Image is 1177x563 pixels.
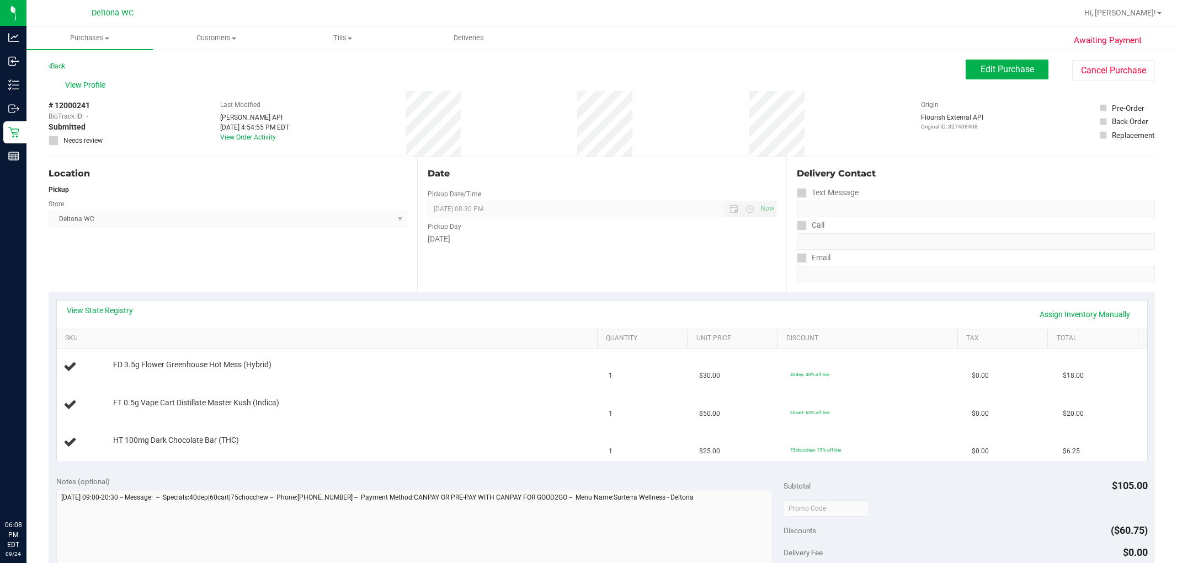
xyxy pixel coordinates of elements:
[56,477,110,486] span: Notes (optional)
[606,334,683,343] a: Quantity
[49,100,90,111] span: # 12000241
[921,122,983,131] p: Original ID: 327408408
[790,410,829,415] span: 60cart: 60% off line
[5,520,22,550] p: 06:08 PM EDT
[797,201,1155,217] input: Format: (999) 999-9999
[696,334,774,343] a: Unit Price
[153,26,279,50] a: Customers
[797,185,859,201] label: Text Message
[8,103,19,114] inline-svg: Outbound
[8,151,19,162] inline-svg: Reports
[797,167,1155,180] div: Delivery Contact
[1057,334,1134,343] a: Total
[1112,130,1154,141] div: Replacement
[428,233,776,245] div: [DATE]
[699,446,720,457] span: $25.00
[1074,34,1142,47] span: Awaiting Payment
[1111,524,1148,536] span: ($60.75)
[784,548,823,557] span: Delivery Fee
[699,409,720,419] span: $50.00
[406,26,532,50] a: Deliveries
[49,186,69,194] strong: Pickup
[8,56,19,67] inline-svg: Inbound
[797,217,824,233] label: Call
[428,189,481,199] label: Pickup Date/Time
[49,167,407,180] div: Location
[1123,546,1148,558] span: $0.00
[609,371,613,381] span: 1
[972,446,989,457] span: $0.00
[699,371,720,381] span: $30.00
[972,409,989,419] span: $0.00
[26,33,153,43] span: Purchases
[92,8,134,18] span: Deltona WC
[5,550,22,558] p: 09/24
[49,121,86,133] span: Submitted
[65,79,109,91] span: View Profile
[49,111,84,121] span: BioTrack ID:
[784,521,816,540] span: Discounts
[220,100,260,110] label: Last Modified
[1072,60,1155,81] button: Cancel Purchase
[1112,103,1144,114] div: Pre-Order
[1063,409,1084,419] span: $20.00
[1112,116,1148,127] div: Back Order
[797,250,830,266] label: Email
[428,167,776,180] div: Date
[428,222,461,232] label: Pickup Day
[220,112,289,122] div: [PERSON_NAME] API
[786,334,954,343] a: Discount
[790,447,841,453] span: 75chocchew: 75% off line
[49,199,64,209] label: Store
[280,33,405,43] span: Tills
[981,64,1034,74] span: Edit Purchase
[153,33,279,43] span: Customers
[797,233,1155,250] input: Format: (999) 999-9999
[1063,446,1080,457] span: $6.25
[1032,305,1137,324] a: Assign Inventory Manually
[1063,371,1084,381] span: $18.00
[921,112,983,131] div: Flourish External API
[1112,480,1148,491] span: $105.00
[113,360,271,370] span: FD 3.5g Flower Greenhouse Hot Mess (Hybrid)
[220,133,276,141] a: View Order Activity
[220,122,289,132] div: [DATE] 4:54:55 PM EDT
[8,32,19,43] inline-svg: Analytics
[8,127,19,138] inline-svg: Retail
[966,334,1043,343] a: Tax
[609,446,613,457] span: 1
[921,100,939,110] label: Origin
[113,398,279,408] span: FT 0.5g Vape Cart Distillate Master Kush (Indica)
[784,481,811,490] span: Subtotal
[439,33,499,43] span: Deliveries
[972,371,989,381] span: $0.00
[966,60,1048,79] button: Edit Purchase
[65,334,593,343] a: SKU
[609,409,613,419] span: 1
[87,111,88,121] span: -
[67,305,133,316] a: View State Registry
[279,26,406,50] a: Tills
[113,435,239,446] span: HT 100mg Dark Chocolate Bar (THC)
[11,475,44,508] iframe: Resource center
[26,26,153,50] a: Purchases
[1084,8,1156,17] span: Hi, [PERSON_NAME]!
[49,62,65,70] a: Back
[8,79,19,90] inline-svg: Inventory
[63,136,103,146] span: Needs review
[784,500,869,517] input: Promo Code
[790,372,829,377] span: 40dep: 40% off line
